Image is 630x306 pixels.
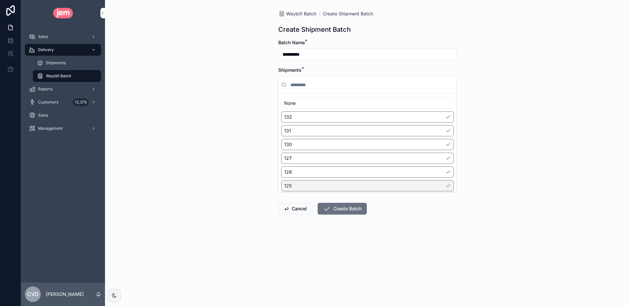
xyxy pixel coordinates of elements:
span: Sales [38,113,48,118]
span: 125 [284,182,292,189]
a: Sales [25,31,101,43]
a: Shipments [33,57,101,69]
span: Reports [38,86,52,92]
div: None [281,98,454,109]
span: 130 [284,141,292,148]
span: Customers [38,100,58,105]
a: Waybill Batch [33,70,101,82]
span: Sales [38,34,48,39]
span: 132 [284,114,292,120]
a: Sales [25,109,101,121]
span: Batch Name [278,40,305,45]
div: scrollable content [21,26,105,143]
span: Waybill Batch [46,73,71,79]
a: Management [25,123,101,134]
button: Create Batch [318,203,367,215]
a: Create Shipment Batch [323,10,373,17]
span: Shipments [46,60,66,66]
p: [PERSON_NAME] [46,291,84,297]
span: 131 [284,127,291,134]
div: Suggestions [279,94,456,192]
span: Delivery [38,47,54,52]
h1: Create Shipment Batch [278,25,351,34]
a: Delivery [25,44,101,56]
span: 126 [284,169,292,175]
span: Cvd [27,290,39,298]
span: 127 [284,155,292,162]
a: Waybill Batch [278,10,316,17]
img: App logo [53,8,73,18]
div: 12,378 [73,98,89,106]
span: Waybill Batch [286,10,316,17]
a: Reports [25,83,101,95]
a: Customers12,378 [25,96,101,108]
span: Shipments [278,67,302,73]
button: Cancel [278,203,312,215]
span: Management [38,126,63,131]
